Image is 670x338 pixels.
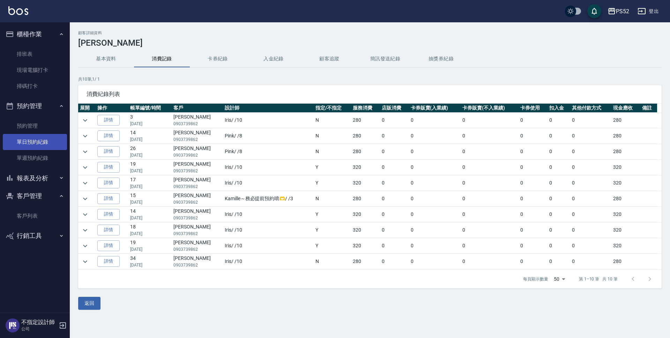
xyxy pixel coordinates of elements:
td: 0 [380,144,409,159]
td: 14 [128,128,172,144]
p: 0903739862 [173,199,221,205]
td: 0 [409,128,461,144]
th: 其他付款方式 [570,104,611,113]
button: 抽獎券紀錄 [413,51,469,67]
td: N [314,144,351,159]
a: 單週預約紀錄 [3,150,67,166]
td: 0 [461,128,519,144]
button: expand row [80,194,90,204]
td: 0 [519,113,548,128]
p: 每頁顯示數量 [523,276,548,282]
td: 0 [570,144,611,159]
a: 掃碼打卡 [3,78,67,94]
td: [PERSON_NAME] [172,128,223,144]
td: [PERSON_NAME] [172,254,223,269]
button: save [587,4,601,18]
button: 簡訊發送紀錄 [357,51,413,67]
td: 0 [548,175,570,191]
p: 公司 [21,326,57,332]
td: Iris / /10 [223,160,314,175]
td: 0 [461,175,519,191]
h3: [PERSON_NAME] [78,38,662,48]
td: Pink / /8 [223,128,314,144]
div: PS52 [616,7,629,16]
td: 0 [548,254,570,269]
button: expand row [80,241,90,251]
td: 0 [548,238,570,254]
td: Y [314,160,351,175]
p: 0903739862 [173,121,221,127]
a: 詳情 [97,130,120,141]
td: 0 [461,191,519,206]
img: Logo [8,6,28,15]
td: 280 [611,128,640,144]
td: N [314,113,351,128]
td: 0 [548,113,570,128]
p: 0903739862 [173,246,221,253]
button: 顧客追蹤 [301,51,357,67]
td: 280 [611,113,640,128]
td: 320 [351,160,380,175]
div: 50 [551,270,568,288]
td: 0 [461,160,519,175]
td: 0 [570,191,611,206]
td: 280 [351,254,380,269]
th: 指定/不指定 [314,104,351,113]
p: 0903739862 [173,136,221,143]
td: 0 [409,238,461,254]
td: [PERSON_NAME] [172,223,223,238]
p: [DATE] [130,246,170,253]
a: 詳情 [97,256,120,267]
td: 17 [128,175,172,191]
td: [PERSON_NAME] [172,144,223,159]
button: PS52 [605,4,632,18]
td: Iris / /10 [223,238,314,254]
td: [PERSON_NAME] [172,113,223,128]
p: [DATE] [130,168,170,174]
td: 320 [611,175,640,191]
td: N [314,191,351,206]
td: 320 [351,223,380,238]
p: 0903739862 [173,183,221,190]
td: 0 [570,175,611,191]
h5: 不指定設計師 [21,319,57,326]
th: 帳單編號/時間 [128,104,172,113]
td: 0 [519,175,548,191]
p: [DATE] [130,136,170,143]
td: 0 [380,207,409,222]
h2: 顧客詳細資料 [78,31,662,35]
td: 0 [461,113,519,128]
a: 客戶列表 [3,208,67,224]
th: 現金應收 [611,104,640,113]
td: 0 [380,175,409,191]
td: 0 [519,191,548,206]
td: N [314,128,351,144]
button: expand row [80,131,90,141]
td: 0 [548,223,570,238]
td: 280 [351,113,380,128]
td: 0 [409,207,461,222]
td: 0 [380,254,409,269]
a: 排班表 [3,46,67,62]
td: Y [314,207,351,222]
td: 0 [548,144,570,159]
button: 預約管理 [3,97,67,115]
td: 0 [409,144,461,159]
td: 0 [548,191,570,206]
th: 設計師 [223,104,314,113]
p: [DATE] [130,215,170,221]
td: 0 [380,160,409,175]
a: 詳情 [97,209,120,220]
td: [PERSON_NAME] [172,238,223,254]
td: 19 [128,238,172,254]
td: 0 [570,207,611,222]
td: [PERSON_NAME] [172,191,223,206]
td: Iris / /10 [223,207,314,222]
p: 0903739862 [173,168,221,174]
td: Iris / /10 [223,254,314,269]
td: [PERSON_NAME] [172,160,223,175]
td: Iris / /10 [223,113,314,128]
td: 320 [351,238,380,254]
td: 0 [570,223,611,238]
button: 基本資料 [78,51,134,67]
